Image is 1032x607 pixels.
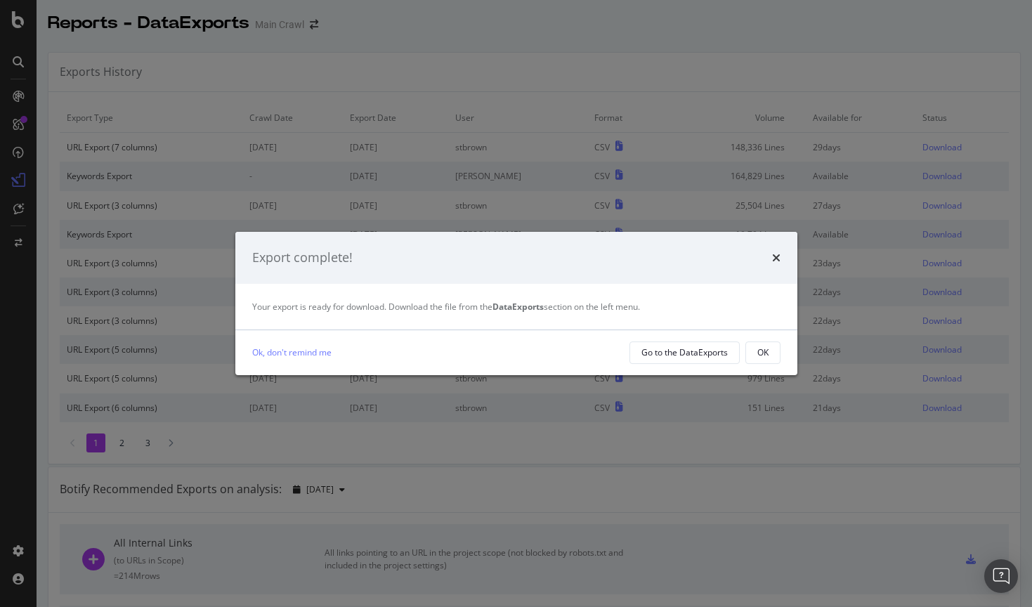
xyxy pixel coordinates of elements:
strong: DataExports [492,301,544,313]
div: Open Intercom Messenger [984,559,1018,593]
div: Export complete! [252,249,353,267]
span: section on the left menu. [492,301,640,313]
div: Go to the DataExports [641,346,728,358]
div: Your export is ready for download. Download the file from the [252,301,780,313]
button: OK [745,341,780,364]
div: modal [235,232,797,375]
button: Go to the DataExports [629,341,740,364]
div: OK [757,346,769,358]
a: Ok, don't remind me [252,345,332,360]
div: times [772,249,780,267]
